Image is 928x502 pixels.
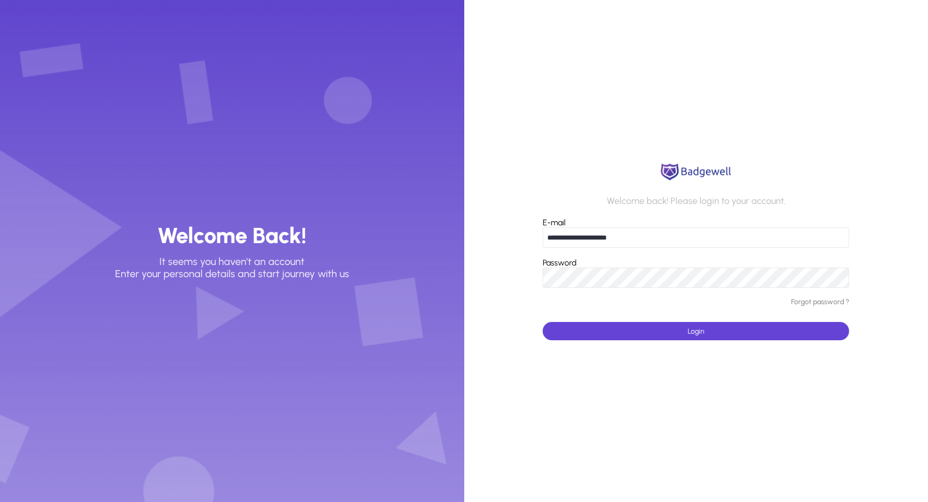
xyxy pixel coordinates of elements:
img: logo.png [658,162,734,182]
p: Welcome back! Please login to your account. [607,196,785,207]
label: E-mail [543,218,566,227]
p: Enter your personal details and start journey with us [115,268,349,280]
span: Login [688,327,705,336]
button: Login [543,322,849,340]
a: Forgot password ? [791,298,849,307]
label: Password [543,258,577,268]
h3: Welcome Back! [157,222,306,249]
p: It seems you haven't an account [159,255,304,268]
